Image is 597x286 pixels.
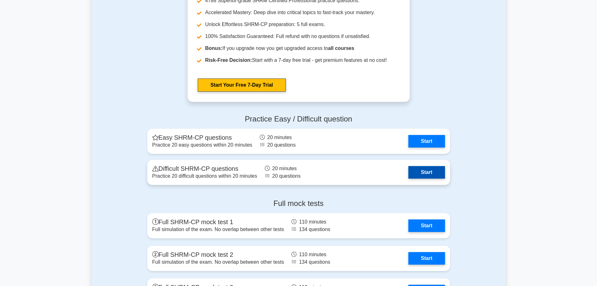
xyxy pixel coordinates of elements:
a: Start Your Free 7-Day Trial [198,78,286,92]
a: Start [408,252,445,265]
h4: Practice Easy / Difficult question [147,115,450,124]
a: Start [408,135,445,148]
h4: Full mock tests [147,199,450,208]
a: Start [408,166,445,179]
a: Start [408,219,445,232]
